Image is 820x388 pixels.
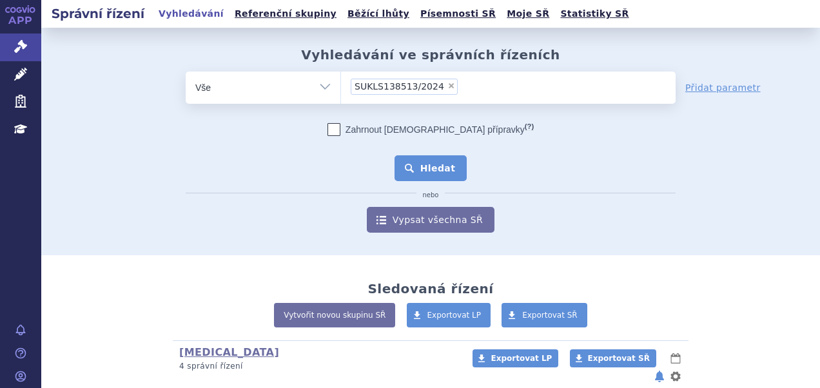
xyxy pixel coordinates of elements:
[327,123,534,136] label: Zahrnout [DEMOGRAPHIC_DATA] přípravky
[447,82,455,90] span: ×
[155,5,228,23] a: Vyhledávání
[407,303,491,327] a: Exportovat LP
[41,5,155,23] h2: Správní řízení
[301,47,560,63] h2: Vyhledávání ve správních řízeních
[685,81,761,94] a: Přidat parametr
[588,354,650,363] span: Exportovat SŘ
[179,346,279,358] a: [MEDICAL_DATA]
[367,207,494,233] a: Vypsat všechna SŘ
[416,191,445,199] i: nebo
[556,5,632,23] a: Statistiky SŘ
[669,369,682,384] button: nastavení
[522,311,578,320] span: Exportovat SŘ
[491,354,552,363] span: Exportovat LP
[344,5,413,23] a: Běžící lhůty
[570,349,656,367] a: Exportovat SŘ
[274,303,395,327] a: Vytvořit novou skupinu SŘ
[367,281,493,296] h2: Sledovaná řízení
[462,78,469,94] input: SUKLS138513/2024
[669,351,682,366] button: lhůty
[503,5,553,23] a: Moje SŘ
[473,349,558,367] a: Exportovat LP
[231,5,340,23] a: Referenční skupiny
[179,361,456,372] p: 4 správní řízení
[395,155,467,181] button: Hledat
[525,122,534,131] abbr: (?)
[502,303,587,327] a: Exportovat SŘ
[416,5,500,23] a: Písemnosti SŘ
[653,369,666,384] button: notifikace
[355,82,444,91] span: SUKLS138513/2024
[427,311,482,320] span: Exportovat LP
